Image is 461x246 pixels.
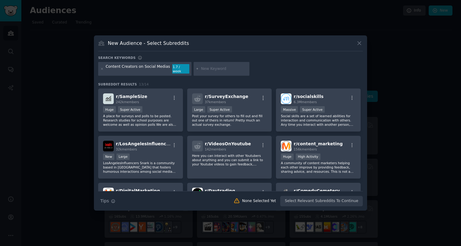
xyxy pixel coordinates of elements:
[116,94,147,99] span: r/ SampleSize
[205,100,226,104] span: 37k members
[294,141,343,146] span: r/ content_marketing
[205,94,248,99] span: r/ SurveyExchange
[192,114,267,127] p: Post your survey for others to fill out and fill out one of theirs in return! Pretty much an actu...
[281,114,356,127] p: Social skills are a set of learned abilities for interaction and communication with others. Any t...
[116,188,160,193] span: r/ DigitalMarketing
[294,147,317,151] span: 156k members
[103,141,114,151] img: LosAngelesInfluencers
[116,154,130,160] div: Large
[281,141,291,151] img: content_marketing
[98,196,117,206] button: Tips
[103,154,114,160] div: New
[116,147,137,151] span: 32k members
[300,106,325,113] div: Super Active
[116,100,139,104] span: 242k members
[294,188,340,193] span: r/ ComedyCemetery
[139,82,149,86] span: 13 / 14
[103,188,114,198] img: DigitalMarketing
[98,82,137,86] span: Subreddit Results
[281,106,298,113] div: Massive
[294,94,323,99] span: r/ socialskills
[201,66,247,72] input: New Keyword
[103,114,178,127] p: A place for surveys and polls to be posted. Research studies for school purposes are welcome as w...
[205,141,251,146] span: r/ VideosOnYoutube
[98,56,136,60] h3: Search keywords
[108,40,189,46] h3: New Audience - Select Subreddits
[103,106,116,113] div: Huge
[192,188,203,198] img: Daytrading
[192,106,205,113] div: Large
[207,106,232,113] div: Super Active
[106,64,170,74] div: Content Creators on Social Medias
[118,106,143,113] div: Super Active
[192,154,267,166] p: Here you can interact with other Youtubers about anything and you can submit a link to your Youtu...
[116,141,174,146] span: r/ LosAngelesInfluencers
[205,188,235,193] span: r/ Daytrading
[205,147,226,151] span: 142 members
[103,93,114,104] img: SampleSize
[281,188,291,198] img: ComedyCemetery
[281,93,291,104] img: socialskills
[281,161,356,174] p: A community of content marketers helping each other improve by providing feedback, sharing advice...
[103,161,178,174] p: LosAngelesInfluencers Snark is a community based in [GEOGRAPHIC_DATA] that fosters humorous inter...
[242,198,276,204] div: None Selected Yet
[172,64,189,74] div: 1.7 / week
[100,198,109,204] span: Tips
[294,100,317,104] span: 6.3M members
[281,154,294,160] div: Huge
[296,154,320,160] div: High Activity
